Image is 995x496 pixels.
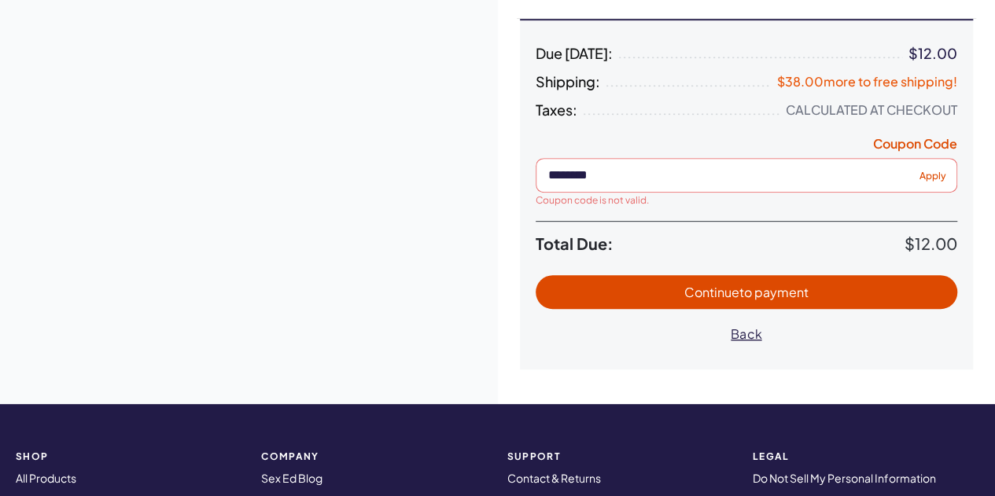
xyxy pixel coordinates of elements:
a: Do Not Sell My Personal Information [753,471,936,485]
strong: Legal [753,451,979,461]
span: Continue [684,284,809,300]
span: $12.00 [905,233,957,253]
span: $38.00 more to free shipping! [777,73,957,90]
a: Contact & Returns [507,471,601,485]
strong: SHOP [16,451,242,461]
span: Shipping: [536,74,600,90]
button: Apply [913,165,953,185]
div: Calculated at Checkout [786,102,957,118]
strong: COMPANY [261,451,488,461]
span: Back [731,325,761,342]
a: All Products [16,471,76,485]
span: Due [DATE]: [536,46,613,61]
div: $12.00 [908,46,957,61]
span: Total Due: [536,234,905,253]
button: Back [715,317,777,351]
span: Apply [919,169,946,181]
strong: Support [507,451,734,461]
button: Coupon Code [873,135,957,157]
span: to payment [739,284,809,300]
span: Taxes: [536,102,577,118]
button: Continueto payment [536,275,958,309]
div: Coupon code is not valid. [536,194,649,208]
a: Sex Ed Blog [261,471,322,485]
